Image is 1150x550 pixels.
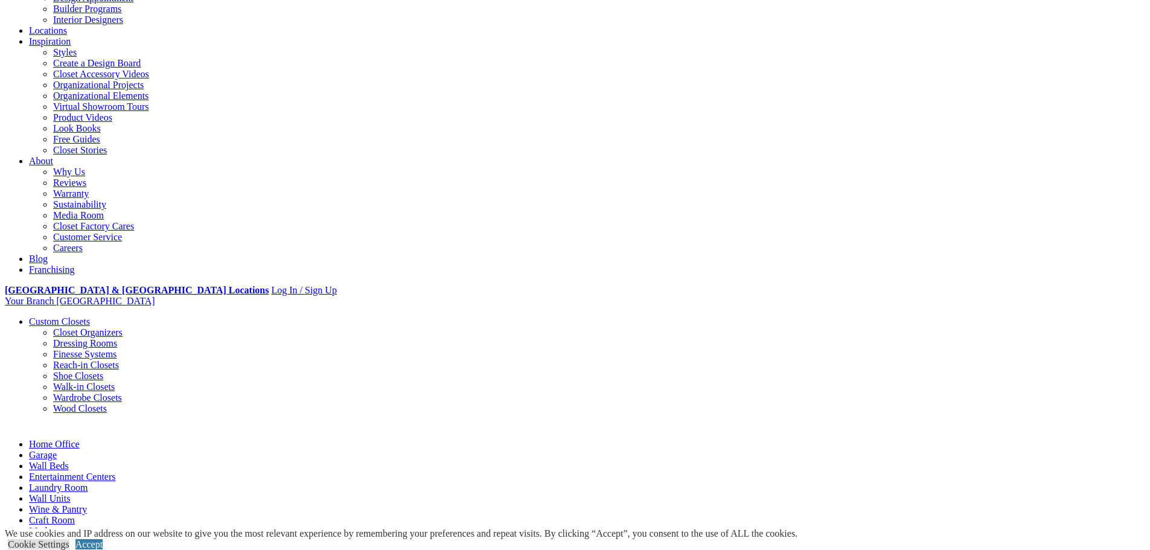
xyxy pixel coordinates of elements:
[53,392,122,403] a: Wardrobe Closets
[29,450,57,460] a: Garage
[53,243,83,253] a: Careers
[29,526,71,536] a: Mudrooms
[53,349,117,359] a: Finesse Systems
[53,210,104,220] a: Media Room
[5,285,269,295] a: [GEOGRAPHIC_DATA] & [GEOGRAPHIC_DATA] Locations
[53,47,77,57] a: Styles
[53,14,123,25] a: Interior Designers
[53,91,149,101] a: Organizational Elements
[53,371,103,381] a: Shoe Closets
[53,58,141,68] a: Create a Design Board
[53,188,89,199] a: Warranty
[29,472,116,482] a: Entertainment Centers
[53,101,149,112] a: Virtual Showroom Tours
[5,296,155,306] a: Your Branch [GEOGRAPHIC_DATA]
[53,338,117,348] a: Dressing Rooms
[53,199,106,209] a: Sustainability
[53,221,134,231] a: Closet Factory Cares
[29,156,53,166] a: About
[53,232,122,242] a: Customer Service
[29,264,75,275] a: Franchising
[53,360,119,370] a: Reach-in Closets
[53,327,123,337] a: Closet Organizers
[29,316,90,327] a: Custom Closets
[29,493,70,504] a: Wall Units
[29,36,71,46] a: Inspiration
[53,177,86,188] a: Reviews
[53,382,115,392] a: Walk-in Closets
[29,439,80,449] a: Home Office
[29,254,48,264] a: Blog
[53,134,100,144] a: Free Guides
[53,69,149,79] a: Closet Accessory Videos
[29,461,69,471] a: Wall Beds
[29,515,75,525] a: Craft Room
[53,4,121,14] a: Builder Programs
[75,539,103,549] a: Accept
[8,539,69,549] a: Cookie Settings
[29,25,67,36] a: Locations
[5,296,54,306] span: Your Branch
[53,403,107,414] a: Wood Closets
[53,167,85,177] a: Why Us
[29,482,88,493] a: Laundry Room
[271,285,336,295] a: Log In / Sign Up
[53,145,107,155] a: Closet Stories
[5,528,797,539] div: We use cookies and IP address on our website to give you the most relevant experience by remember...
[56,296,155,306] span: [GEOGRAPHIC_DATA]
[53,112,112,123] a: Product Videos
[53,123,101,133] a: Look Books
[53,80,144,90] a: Organizational Projects
[29,504,87,514] a: Wine & Pantry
